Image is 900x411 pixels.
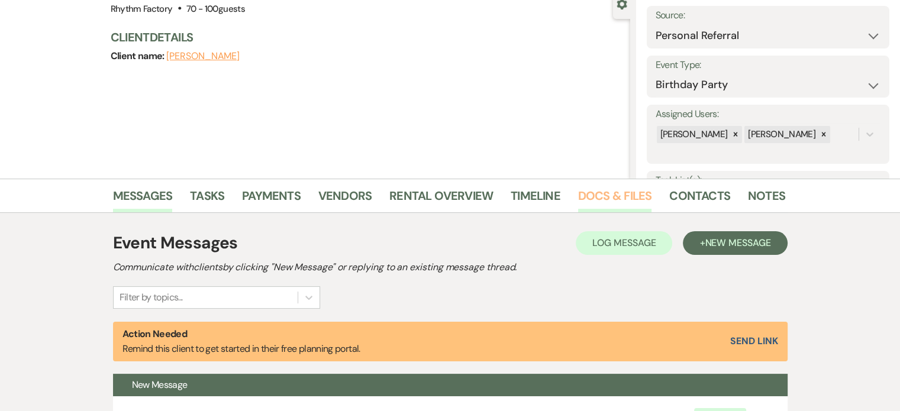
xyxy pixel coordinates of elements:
[578,186,651,212] a: Docs & Files
[122,328,188,340] strong: Action Needed
[669,186,730,212] a: Contacts
[511,186,560,212] a: Timeline
[111,29,618,46] h3: Client Details
[166,51,240,61] button: [PERSON_NAME]
[389,186,493,212] a: Rental Overview
[132,378,188,391] span: New Message
[730,336,778,346] button: Send Link
[656,7,880,24] label: Source:
[113,231,238,255] h1: Event Messages
[592,237,656,249] span: Log Message
[190,186,224,212] a: Tasks
[683,231,787,255] button: +New Message
[122,326,360,357] p: Remind this client to get started in their free planning portal.
[242,186,301,212] a: Payments
[656,106,880,123] label: Assigned Users:
[111,50,167,62] span: Client name:
[113,186,173,212] a: Messages
[111,3,173,15] span: Rhythm Factory
[657,126,730,143] div: [PERSON_NAME]
[186,3,245,15] span: 70 - 100 guests
[318,186,372,212] a: Vendors
[656,57,880,74] label: Event Type:
[120,290,183,305] div: Filter by topics...
[656,172,880,189] label: Task List(s):
[705,237,770,249] span: New Message
[744,126,817,143] div: [PERSON_NAME]
[576,231,672,255] button: Log Message
[113,260,788,274] h2: Communicate with clients by clicking "New Message" or replying to an existing message thread.
[748,186,785,212] a: Notes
